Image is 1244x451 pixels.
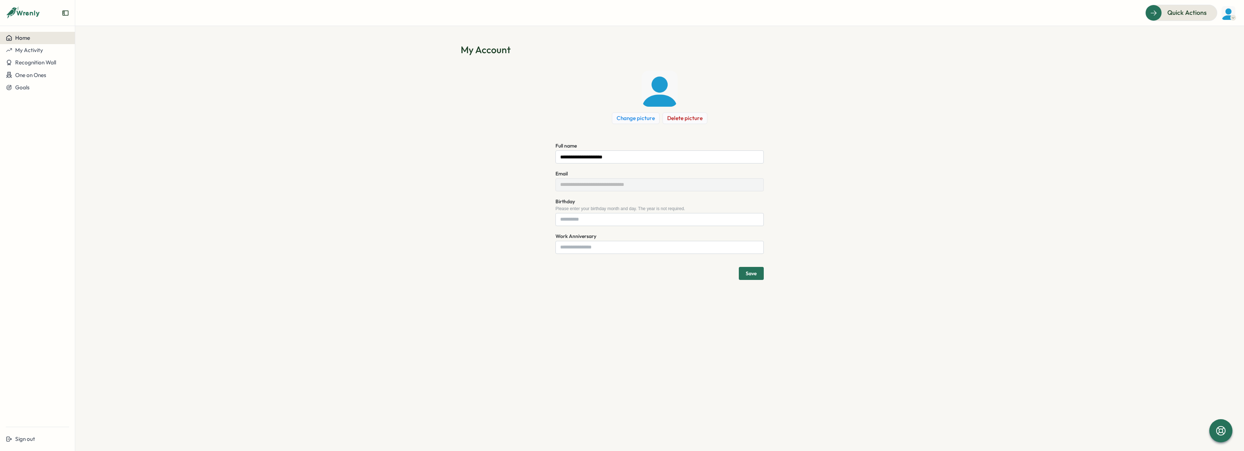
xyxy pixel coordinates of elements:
span: Save [746,271,757,276]
span: One on Ones [15,72,46,78]
span: Quick Actions [1167,8,1207,17]
h1: My Account [461,43,859,56]
span: Goals [15,84,30,91]
label: Work Anniversary [555,233,596,241]
span: Recognition Wall [15,59,56,66]
label: Birthday [555,198,575,206]
div: Please enter your birthday month and day. The year is not required. [555,206,764,211]
span: Home [15,34,30,41]
button: Quick Actions [1145,5,1217,21]
button: Delete picture [663,112,707,124]
button: Expand sidebar [62,9,69,17]
label: Email [555,170,568,178]
span: My Activity [15,47,43,54]
button: Change picture [612,112,660,124]
img: Varghese Thomas Eeralil [642,71,678,107]
img: Varghese Thomas Eeralil [1222,6,1235,20]
button: Save [739,267,764,280]
label: Full name [555,142,577,150]
span: Sign out [15,435,35,442]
